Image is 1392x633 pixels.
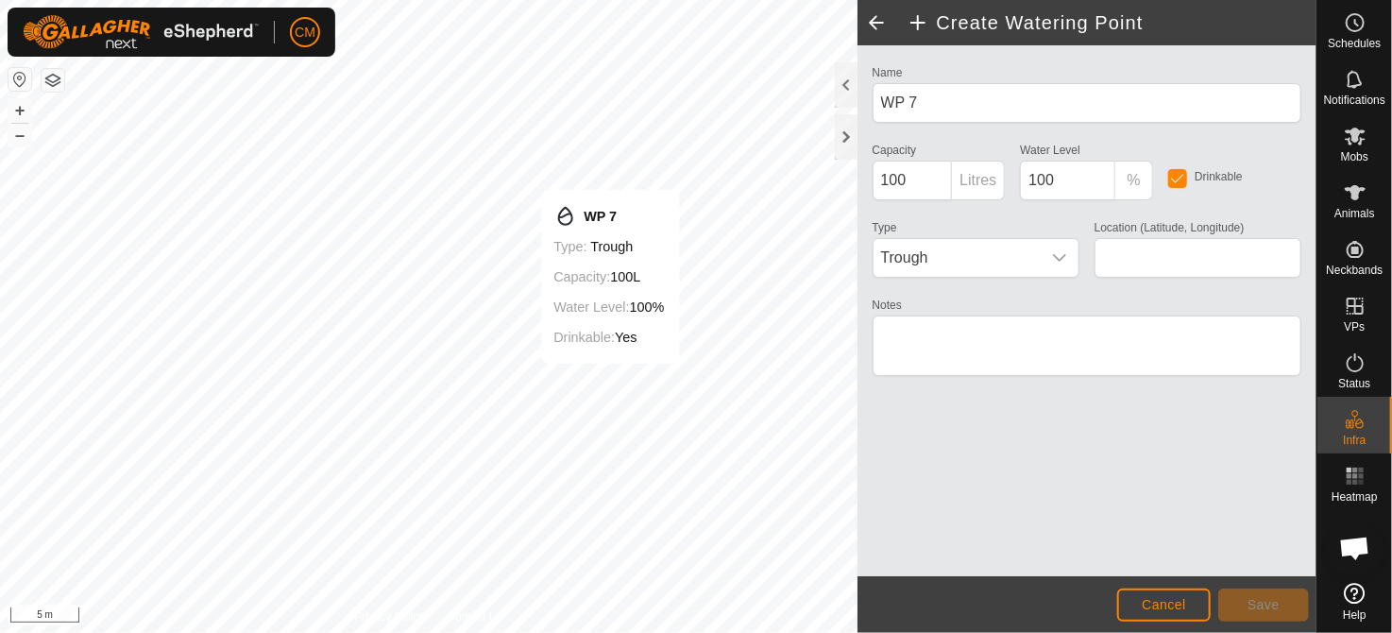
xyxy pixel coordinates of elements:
label: Type [873,219,897,236]
div: 100% [553,296,664,318]
button: – [8,124,31,146]
label: Notes [873,297,902,314]
span: VPs [1344,321,1365,333]
h2: Create Watering Point [907,11,1316,34]
label: Capacity [873,142,917,159]
span: trough [590,239,633,254]
span: Trough [874,239,1041,277]
div: Yes [553,326,664,349]
span: Mobs [1341,151,1368,163]
input: 0 [1020,161,1115,200]
span: Infra [1343,435,1366,446]
button: Reset Map [8,68,31,91]
span: Heatmap [1332,491,1378,503]
button: + [8,99,31,122]
span: Cancel [1142,597,1186,612]
button: Save [1218,589,1309,622]
span: Schedules [1328,38,1381,49]
div: 100L [553,265,664,288]
label: Drinkable [1195,171,1243,182]
span: Save [1248,597,1280,612]
a: Privacy Policy [354,608,425,625]
img: Gallagher Logo [23,15,259,49]
label: Location (Latitude, Longitude) [1095,219,1245,236]
label: Name [873,64,903,81]
label: Drinkable: [553,330,615,345]
div: dropdown trigger [1041,239,1078,277]
p-inputgroup-addon: % [1115,161,1153,200]
span: Status [1338,378,1370,389]
label: Water Level [1020,142,1080,159]
span: Animals [1334,208,1375,219]
span: Neckbands [1326,265,1383,276]
p-inputgroup-addon: Litres [952,161,1005,200]
label: Type: [553,239,586,254]
a: Contact Us [447,608,502,625]
span: Help [1343,609,1367,621]
button: Map Layers [42,69,64,92]
label: Capacity: [553,269,610,284]
div: WP 7 [553,205,664,228]
span: CM [295,23,315,43]
span: Notifications [1324,94,1385,106]
a: Help [1317,575,1392,628]
button: Cancel [1117,589,1211,622]
div: Open chat [1327,520,1384,576]
label: Water Level: [553,299,629,315]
